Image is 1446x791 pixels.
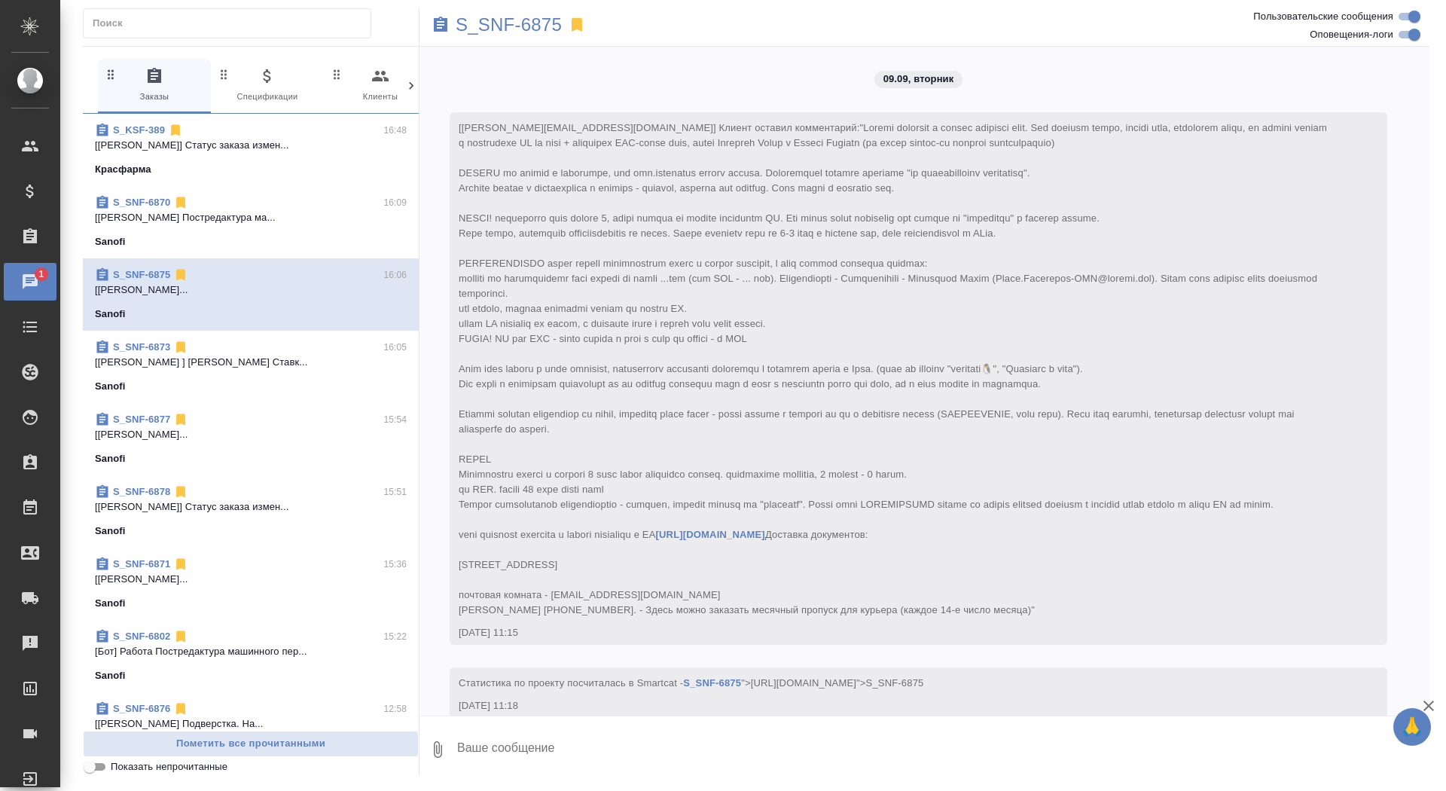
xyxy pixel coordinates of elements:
[173,629,188,644] svg: Отписаться
[113,197,170,208] a: S_SNF-6870
[83,403,419,475] div: S_SNF-687715:54[[PERSON_NAME]...Sanofi
[95,355,407,370] p: [[PERSON_NAME] ] [PERSON_NAME] Ставк...
[95,234,126,249] p: Sanofi
[95,524,126,539] p: Sanofi
[95,162,151,177] p: Красфарма
[459,677,923,689] span: Cтатистика по проекту посчиталась в Smartcat - ">[URL][DOMAIN_NAME]">S_SNF-6875
[383,557,407,572] p: 15:36
[95,716,407,731] p: [[PERSON_NAME] Подверстка. На...
[383,701,407,716] p: 12:58
[383,629,407,644] p: 15:22
[95,668,126,683] p: Sanofi
[459,698,1335,713] div: [DATE] 11:18
[29,267,53,282] span: 1
[330,67,344,81] svg: Зажми и перетащи, чтобы поменять порядок вкладок
[113,414,170,425] a: S_SNF-6877
[383,267,407,282] p: 16:06
[83,114,419,186] div: S_KSF-38916:48[[PERSON_NAME]] Статус заказа измен...Красфарма
[1253,9,1393,24] span: Пользовательские сообщения
[383,484,407,499] p: 15:51
[95,307,126,322] p: Sanofi
[383,340,407,355] p: 16:05
[459,122,1330,615] span: "Loremi dolorsit a consec adipisci elit. Sed doeiusm tempo, incidi utla, etdolorem aliqu, en admi...
[113,558,170,570] a: S_SNF-6871
[95,210,407,225] p: [[PERSON_NAME] Постредактура ма...
[113,269,170,280] a: S_SNF-6875
[83,186,419,258] div: S_SNF-687016:09[[PERSON_NAME] Постредактура ма...Sanofi
[93,13,371,34] input: Поиск
[173,701,188,716] svg: Отписаться
[330,67,431,104] span: Клиенты
[95,427,407,442] p: [[PERSON_NAME]...
[173,195,188,210] svg: Отписаться
[113,124,165,136] a: S_KSF-389
[95,379,126,394] p: Sanofi
[104,67,118,81] svg: Зажми и перетащи, чтобы поменять порядок вкладок
[173,340,188,355] svg: Отписаться
[1310,27,1393,42] span: Оповещения-логи
[83,331,419,403] div: S_SNF-687316:05[[PERSON_NAME] ] [PERSON_NAME] Ставк...Sanofi
[83,620,419,692] div: S_SNF-680215:22[Бот] Работа Постредактура машинного пер...Sanofi
[1399,711,1425,743] span: 🙏
[104,67,205,104] span: Заказы
[4,263,56,301] a: 1
[91,735,410,753] span: Пометить все прочитанными
[656,529,765,540] a: [URL][DOMAIN_NAME]
[173,484,188,499] svg: Отписаться
[95,451,126,466] p: Sanofi
[95,499,407,515] p: [[PERSON_NAME]] Статус заказа измен...
[459,625,1335,640] div: [DATE] 11:15
[113,631,170,642] a: S_SNF-6802
[95,138,407,153] p: [[PERSON_NAME]] Статус заказа измен...
[111,759,227,774] span: Показать непрочитанные
[383,123,407,138] p: 16:48
[173,412,188,427] svg: Отписаться
[217,67,318,104] span: Спецификации
[173,557,188,572] svg: Отписаться
[83,548,419,620] div: S_SNF-687115:36[[PERSON_NAME]...Sanofi
[383,195,407,210] p: 16:09
[459,122,1330,615] span: [[PERSON_NAME][EMAIL_ADDRESS][DOMAIN_NAME]] Клиент оставил комментарий:
[1393,708,1431,746] button: 🙏
[95,596,126,611] p: Sanofi
[383,412,407,427] p: 15:54
[83,731,419,757] button: Пометить все прочитанными
[95,282,407,298] p: [[PERSON_NAME]...
[95,572,407,587] p: [[PERSON_NAME]...
[83,692,419,765] div: S_SNF-687612:58[[PERSON_NAME] Подверстка. На...Sanofi
[113,703,170,714] a: S_SNF-6876
[113,341,170,353] a: S_SNF-6873
[95,644,407,659] p: [Бот] Работа Постредактура машинного пер...
[113,486,170,497] a: S_SNF-6878
[883,72,954,87] p: 09.09, вторник
[83,475,419,548] div: S_SNF-687815:51[[PERSON_NAME]] Статус заказа измен...Sanofi
[456,17,562,32] a: S_SNF-6875
[83,258,419,331] div: S_SNF-687516:06[[PERSON_NAME]...Sanofi
[683,677,741,689] a: S_SNF-6875
[217,67,231,81] svg: Зажми и перетащи, чтобы поменять порядок вкладок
